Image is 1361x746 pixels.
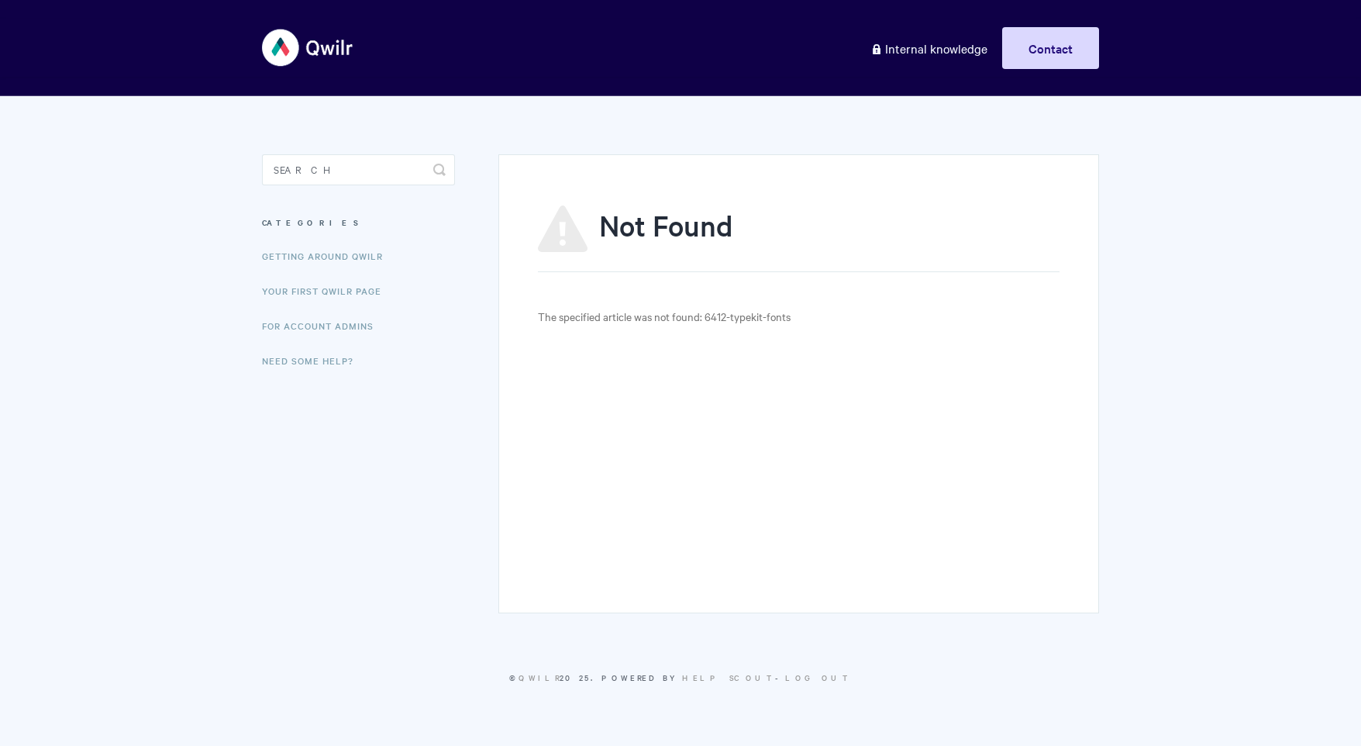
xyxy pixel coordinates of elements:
[538,308,1060,326] p: The specified article was not found: 6412-typekit-fonts
[262,19,354,77] img: Qwilr Help Center
[519,672,560,683] a: Qwilr
[262,310,385,341] a: For Account Admins
[785,672,852,683] a: Log Out
[538,205,1060,272] h1: Not Found
[682,672,775,683] a: Help Scout
[262,209,455,237] h3: Categories
[601,672,775,683] span: Powered by
[262,345,365,376] a: Need Some Help?
[262,240,395,271] a: Getting Around Qwilr
[262,154,455,185] input: Search
[262,275,393,306] a: Your First Qwilr Page
[262,671,1099,685] p: © 2025. -
[1002,27,1099,69] a: Contact
[859,27,999,69] a: Internal knowledge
